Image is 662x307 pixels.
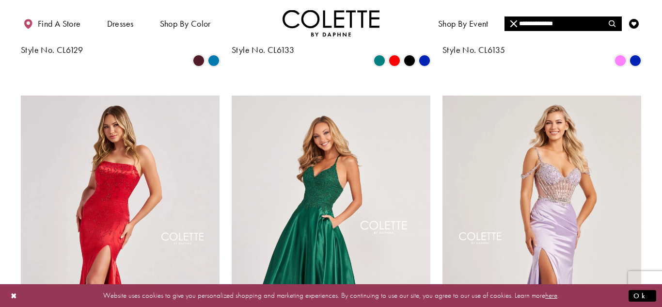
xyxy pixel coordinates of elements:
i: Black [404,55,415,66]
input: Search [504,16,621,31]
span: Find a store [38,19,81,29]
i: Royal Blue [630,55,641,66]
button: Close Search [504,16,523,31]
a: Meet the designer [512,10,584,36]
span: Dresses [105,10,136,36]
span: Shop By Event [436,10,491,36]
span: Dresses [107,19,134,29]
a: Check Wishlist [627,10,641,36]
i: Light Magenta [615,55,626,66]
i: Teal [374,55,385,66]
div: Search form [504,16,622,31]
span: Style No. CL6133 [232,44,294,55]
img: Colette by Daphne [283,10,379,36]
a: Toggle search [605,10,620,36]
i: Merlot [193,55,205,66]
a: Visit Home Page [283,10,379,36]
a: Find a store [21,10,83,36]
span: Shop by color [160,19,211,29]
span: Shop by color [158,10,213,36]
span: Shop By Event [438,19,489,29]
span: Style No. CL6129 [21,44,83,55]
button: Submit Search [602,16,621,31]
i: Peacock [208,55,220,66]
i: Royal Blue [419,55,430,66]
a: here [545,291,557,300]
p: Website uses cookies to give you personalized shopping and marketing experiences. By continuing t... [70,289,592,302]
i: Red [389,55,400,66]
button: Submit Dialog [629,290,656,302]
span: Style No. CL6135 [442,44,505,55]
button: Close Dialog [6,287,22,304]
